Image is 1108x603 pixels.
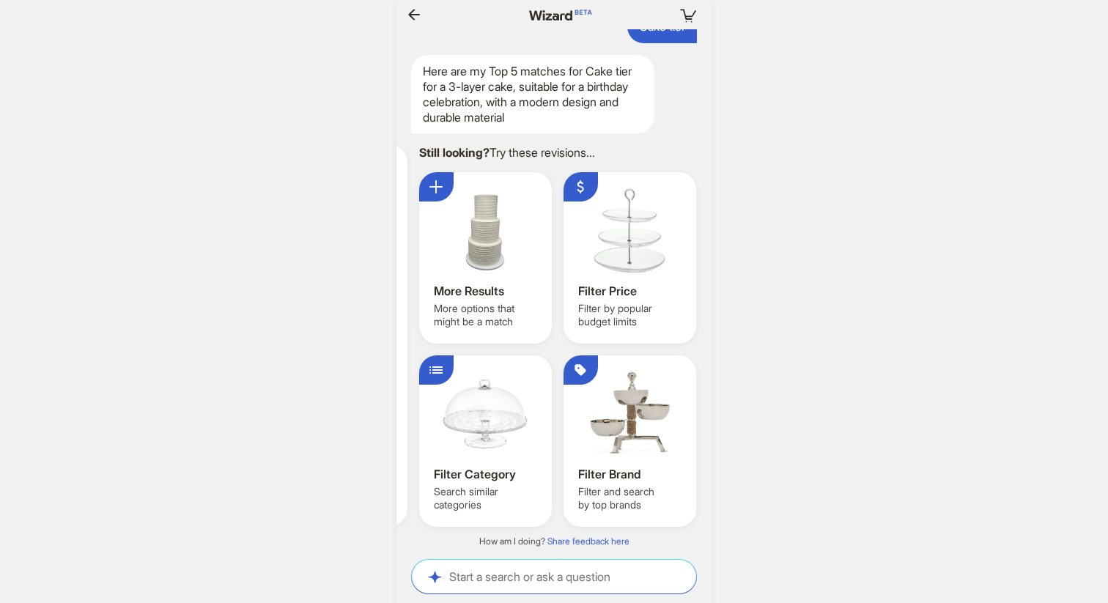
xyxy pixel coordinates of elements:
[547,536,629,547] a: Share feedback here
[419,145,490,160] strong: Still looking?
[578,284,684,299] div: Filter Price
[434,302,540,328] div: More options that might be a match
[564,355,696,527] div: Filter BrandFilter BrandFilter and search by top brands
[419,172,552,344] div: More ResultsMore ResultsMore options that might be a match
[419,355,552,527] div: Filter CategoryFilter CategorySearch similar categories
[578,302,684,328] div: Filter by popular budget limits
[578,485,684,511] div: Filter and search by top brands
[396,536,712,547] div: How am I doing?
[411,55,654,133] div: Here are my Top 5 matches for Cake tier for a 3-layer cake, suitable for a birthday celebration, ...
[578,467,684,482] div: Filter Brand
[564,172,696,344] div: Filter PriceFilter PriceFilter by popular budget limits
[434,284,540,299] div: More Results
[419,145,696,160] div: Try these revisions...
[434,485,540,511] div: Search similar categories
[434,467,540,482] div: Filter Category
